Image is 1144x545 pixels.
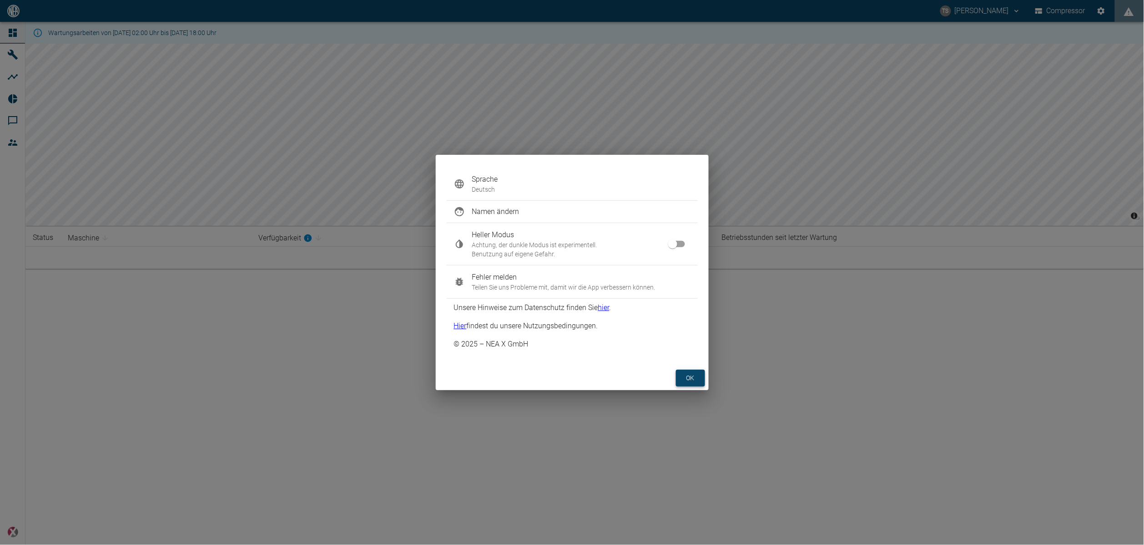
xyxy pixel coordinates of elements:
[676,370,705,387] button: ok
[454,339,529,350] p: © 2025 – NEA X GmbH
[447,265,698,298] div: Fehler meldenTeilen Sie uns Probleme mit, damit wir die App verbessern können.
[472,240,676,259] p: Achtung, der dunkle Modus ist experimentell. Benutzung auf eigene Gefahr.
[472,185,690,194] p: Deutsch
[472,229,676,240] span: Heller Modus
[454,321,467,330] a: Hier
[472,283,690,292] p: Teilen Sie uns Probleme mit, damit wir die App verbessern können.
[472,174,690,185] span: Sprache
[447,168,698,200] div: SpracheDeutsch
[454,302,611,313] p: Unsere Hinweise zum Datenschutz finden Sie .
[454,321,598,331] p: findest du unsere Nutzungsbedingungen.
[472,206,690,217] span: Namen ändern
[598,303,610,312] a: hier
[447,201,698,223] div: Namen ändern
[472,272,690,283] span: Fehler melden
